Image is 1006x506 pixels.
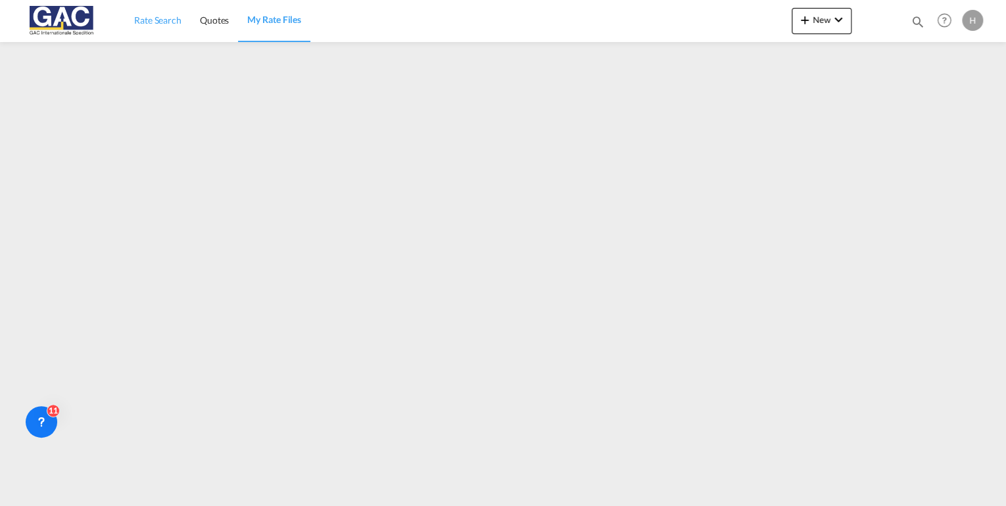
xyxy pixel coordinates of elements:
div: icon-magnify [911,14,925,34]
img: 9f305d00dc7b11eeb4548362177db9c3.png [20,6,108,35]
span: Rate Search [134,14,181,26]
div: H [962,10,983,31]
span: New [797,14,846,25]
span: My Rate Files [247,14,301,25]
md-icon: icon-magnify [911,14,925,29]
span: Quotes [200,14,229,26]
button: icon-plus 400-fgNewicon-chevron-down [792,8,851,34]
md-icon: icon-chevron-down [830,12,846,28]
span: Help [933,9,955,32]
md-icon: icon-plus 400-fg [797,12,813,28]
div: Help [933,9,962,33]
